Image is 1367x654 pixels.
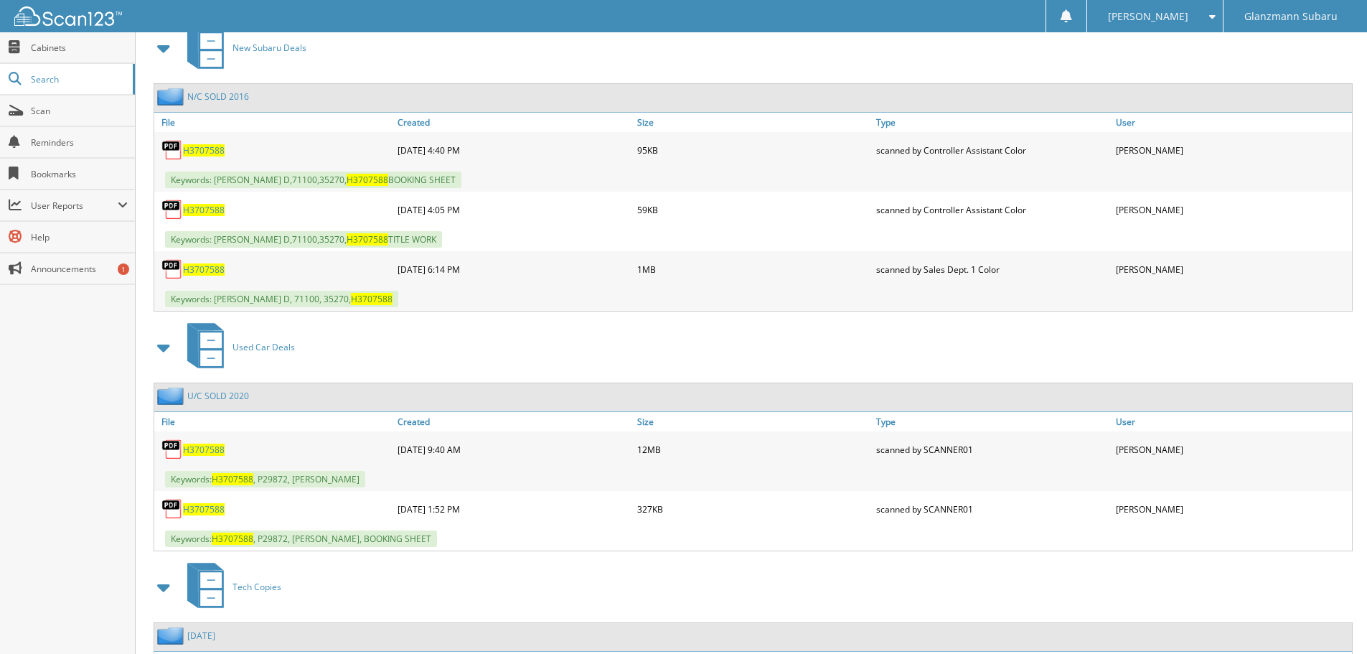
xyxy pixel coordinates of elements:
[351,293,393,305] span: H3707588
[394,136,634,164] div: [DATE] 4:40 PM
[1112,195,1352,224] div: [PERSON_NAME]
[165,291,398,307] span: Keywords: [PERSON_NAME] D, 71100, 35270,
[157,88,187,106] img: folder2.png
[165,471,365,487] span: Keywords: , P29872, [PERSON_NAME]
[187,630,215,642] a: [DATE]
[394,113,634,132] a: Created
[394,195,634,224] div: [DATE] 4:05 PM
[183,204,225,216] a: H3707588
[31,168,128,180] span: Bookmarks
[31,136,128,149] span: Reminders
[212,533,253,545] span: H3707588
[179,559,281,615] a: Tech Copies
[394,495,634,523] div: [DATE] 1:52 PM
[154,113,394,132] a: File
[634,195,873,224] div: 59KB
[183,144,225,157] a: H3707588
[1244,12,1338,21] span: Glanzmann Subaru
[394,412,634,431] a: Created
[183,503,225,515] a: H3707588
[31,42,128,54] span: Cabinets
[394,435,634,464] div: [DATE] 9:40 AM
[161,498,183,520] img: PDF.png
[873,495,1112,523] div: scanned by SCANNER01
[1112,435,1352,464] div: [PERSON_NAME]
[161,199,183,220] img: PDF.png
[31,263,128,275] span: Announcements
[157,627,187,645] img: folder2.png
[347,174,388,186] span: H3707588
[634,113,873,132] a: Size
[31,231,128,243] span: Help
[1112,136,1352,164] div: [PERSON_NAME]
[634,412,873,431] a: Size
[118,263,129,275] div: 1
[873,113,1112,132] a: Type
[161,258,183,280] img: PDF.png
[873,435,1112,464] div: scanned by SCANNER01
[31,200,118,212] span: User Reports
[232,42,306,54] span: New Subaru Deals
[161,439,183,460] img: PDF.png
[232,341,295,353] span: Used Car Deals
[165,231,442,248] span: Keywords: [PERSON_NAME] D,71100,35270, TITLE WORK
[634,136,873,164] div: 95KB
[232,581,281,593] span: Tech Copies
[154,412,394,431] a: File
[179,19,306,76] a: New Subaru Deals
[1112,412,1352,431] a: User
[873,412,1112,431] a: Type
[1108,12,1188,21] span: [PERSON_NAME]
[187,90,249,103] a: N/C SOLD 2016
[1112,495,1352,523] div: [PERSON_NAME]
[187,390,249,402] a: U/C SOLD 2020
[183,444,225,456] a: H3707588
[183,263,225,276] a: H3707588
[873,195,1112,224] div: scanned by Controller Assistant Color
[179,319,295,375] a: Used Car Deals
[165,531,437,547] span: Keywords: , P29872, [PERSON_NAME], BOOKING SHEET
[873,136,1112,164] div: scanned by Controller Assistant Color
[165,172,461,188] span: Keywords: [PERSON_NAME] D,71100,35270, BOOKING SHEET
[1112,113,1352,132] a: User
[634,255,873,284] div: 1MB
[31,73,126,85] span: Search
[634,435,873,464] div: 12MB
[1112,255,1352,284] div: [PERSON_NAME]
[161,139,183,161] img: PDF.png
[634,495,873,523] div: 327KB
[212,473,253,485] span: H3707588
[394,255,634,284] div: [DATE] 6:14 PM
[31,105,128,117] span: Scan
[157,387,187,405] img: folder2.png
[347,233,388,246] span: H3707588
[873,255,1112,284] div: scanned by Sales Dept. 1 Color
[14,6,122,26] img: scan123-logo-white.svg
